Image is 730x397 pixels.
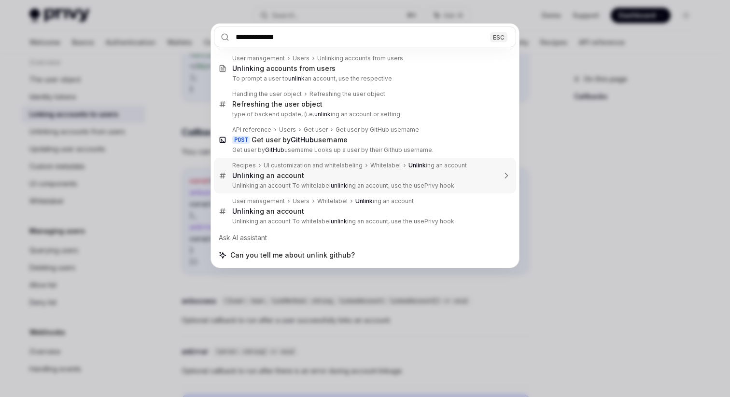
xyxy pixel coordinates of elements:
[291,136,314,144] b: GitHub
[293,197,309,205] div: Users
[232,182,496,190] p: Unlinking an account To whitelabel ing an account, use the usePrivy hook
[331,218,347,225] b: unlink
[214,229,516,246] div: Ask AI assistant
[355,197,414,205] div: ing an account
[232,126,271,134] div: API reference
[336,126,419,134] div: Get user by GitHub username
[232,55,285,62] div: User management
[232,136,250,144] div: POST
[408,162,426,169] b: Unlink
[264,162,363,169] div: UI customization and whitelabeling
[490,32,507,42] div: ESC
[355,197,373,205] b: Unlink
[232,64,253,72] b: Unlink
[279,126,296,134] div: Users
[230,250,355,260] span: Can you tell me about unlink github?
[232,207,253,215] b: Unlink
[331,182,347,189] b: unlink
[252,136,348,144] div: Get user by username
[232,100,323,109] div: Refreshing the user object
[288,75,305,82] b: unlink
[232,207,304,216] div: ing an account
[265,146,284,153] b: GitHub
[232,75,496,82] p: To prompt a user to an account, use the respective
[317,55,403,62] div: Unlinking accounts from users
[314,110,331,118] b: unlink
[317,197,348,205] div: Whitelabel
[232,171,253,179] b: Unlink
[232,197,285,205] div: User management
[232,110,496,118] p: type of backend update, (i.e. ing an account or setting
[293,55,309,62] div: Users
[309,90,385,98] div: Refreshing the user object
[232,146,496,154] p: Get user by username Looks up a user by their Github username.
[370,162,401,169] div: Whitelabel
[232,162,256,169] div: Recipes
[232,218,496,225] p: Unlinking an account To whitelabel ing an account, use the usePrivy hook
[232,64,336,73] div: ing accounts from users
[232,90,302,98] div: Handling the user object
[304,126,328,134] div: Get user
[408,162,467,169] div: ing an account
[232,171,304,180] div: ing an account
